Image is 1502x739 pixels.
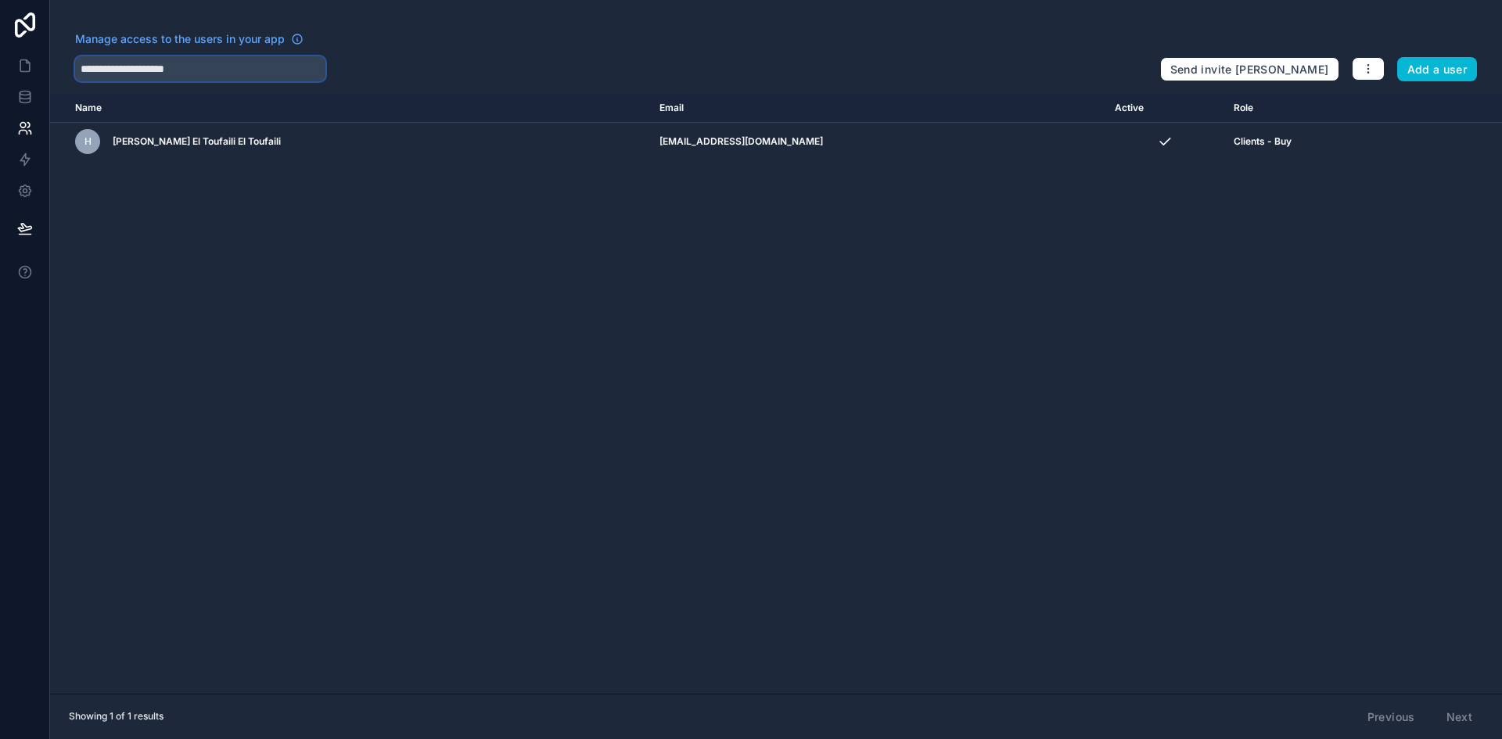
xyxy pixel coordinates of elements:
[650,123,1105,161] td: [EMAIL_ADDRESS][DOMAIN_NAME]
[50,94,650,123] th: Name
[1224,94,1416,123] th: Role
[75,31,304,47] a: Manage access to the users in your app
[1160,57,1339,82] button: Send invite [PERSON_NAME]
[1397,57,1478,82] button: Add a user
[84,135,92,148] span: H
[69,710,163,723] span: Showing 1 of 1 results
[50,94,1502,694] div: scrollable content
[650,94,1105,123] th: Email
[1105,94,1224,123] th: Active
[113,135,281,148] span: [PERSON_NAME] El Toufaili El Toufaili
[1234,135,1292,148] span: Clients - Buy
[75,31,285,47] span: Manage access to the users in your app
